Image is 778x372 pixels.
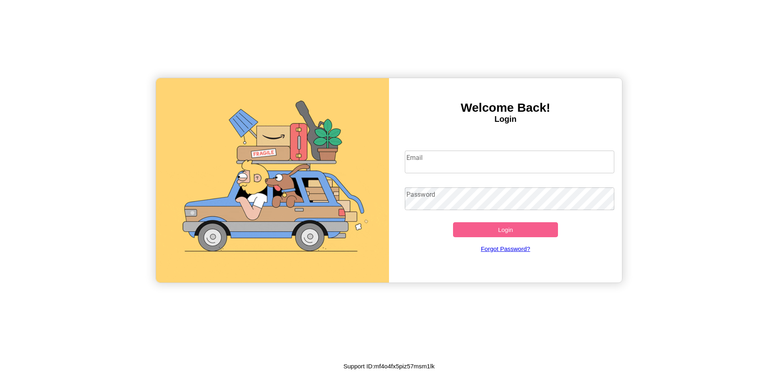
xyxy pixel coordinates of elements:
h3: Welcome Back! [389,101,622,115]
p: Support ID: mf4o4fx5piz57msm1lk [343,361,434,372]
img: gif [156,78,389,283]
a: Forgot Password? [401,237,611,260]
button: Login [453,222,558,237]
h4: Login [389,115,622,124]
